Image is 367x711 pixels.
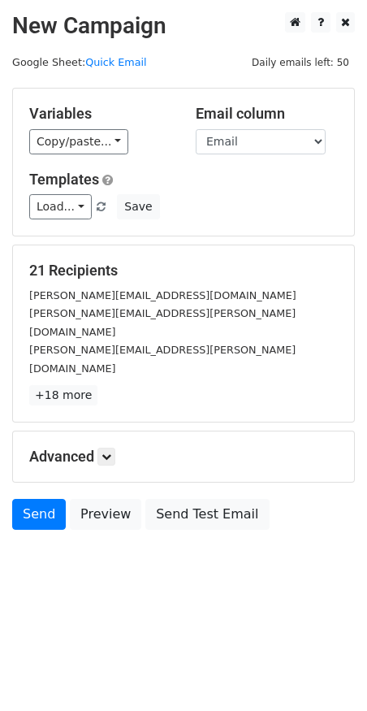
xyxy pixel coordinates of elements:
[196,105,338,123] h5: Email column
[29,385,97,405] a: +18 more
[29,105,171,123] h5: Variables
[117,194,159,219] button: Save
[29,262,338,280] h5: 21 Recipients
[70,499,141,530] a: Preview
[29,448,338,466] h5: Advanced
[12,12,355,40] h2: New Campaign
[12,499,66,530] a: Send
[85,56,146,68] a: Quick Email
[12,56,147,68] small: Google Sheet:
[29,344,296,375] small: [PERSON_NAME][EMAIL_ADDRESS][PERSON_NAME][DOMAIN_NAME]
[29,194,92,219] a: Load...
[29,129,128,154] a: Copy/paste...
[145,499,269,530] a: Send Test Email
[29,289,296,301] small: [PERSON_NAME][EMAIL_ADDRESS][DOMAIN_NAME]
[246,54,355,72] span: Daily emails left: 50
[29,307,296,338] small: [PERSON_NAME][EMAIL_ADDRESS][PERSON_NAME][DOMAIN_NAME]
[286,633,367,711] iframe: Chat Widget
[246,56,355,68] a: Daily emails left: 50
[29,171,99,188] a: Templates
